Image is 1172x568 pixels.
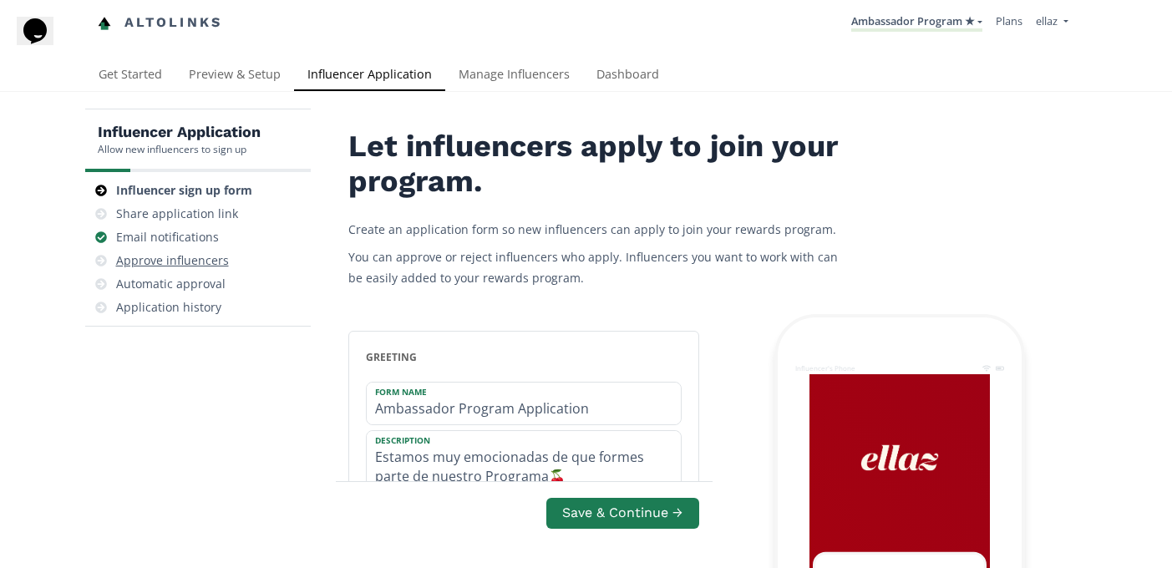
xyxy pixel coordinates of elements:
[116,229,219,246] div: Email notifications
[116,205,238,222] div: Share application link
[445,59,583,93] a: Manage Influencers
[17,17,70,67] iframe: chat widget
[1036,13,1068,33] a: ellaz
[98,122,261,142] h5: Influencer Application
[996,13,1022,28] a: Plans
[1036,13,1058,28] span: ellaz
[367,431,664,446] label: Description
[348,246,850,288] p: You can approve or reject influencers who apply. Influencers you want to work with can be easily ...
[116,299,221,316] div: Application history
[583,59,672,93] a: Dashboard
[348,219,850,240] p: Create an application form so new influencers can apply to join your rewards program.
[98,17,111,30] img: favicon-32x32.png
[851,13,982,32] a: Ambassador Program ★
[367,383,664,398] label: Form Name
[98,9,223,37] a: Altolinks
[98,142,261,156] div: Allow new influencers to sign up
[546,498,698,529] button: Save & Continue →
[116,182,252,199] div: Influencer sign up form
[85,59,175,93] a: Get Started
[116,276,226,292] div: Automatic approval
[367,431,681,493] textarea: Estamos muy emocionadas de que formes parte de nuestro Programa🍒
[795,363,855,373] div: Influencer's Phone
[366,350,417,364] span: greeting
[294,59,445,93] a: Influencer Application
[851,409,947,505] img: nKmKAABZpYV7
[175,59,294,93] a: Preview & Setup
[348,129,850,199] h2: Let influencers apply to join your program.
[116,252,229,269] div: Approve influencers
